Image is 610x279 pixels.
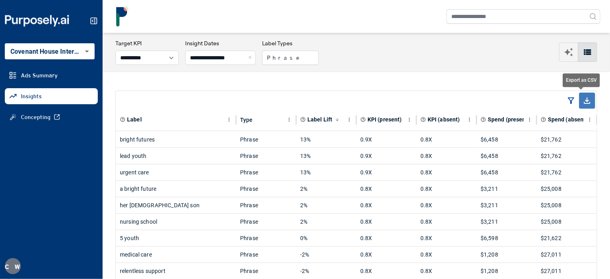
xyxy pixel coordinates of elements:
div: 0.8X [420,214,473,230]
div: $21,762 [541,148,593,164]
div: 0% [300,230,352,246]
div: $1,208 [481,263,533,279]
div: 5 youth [120,230,232,246]
div: 2% [300,181,352,197]
div: $6,458 [481,131,533,148]
button: Spend (absent) column menu [585,115,595,125]
img: logo [112,6,132,26]
div: -2% [300,263,352,279]
div: 13% [300,164,352,180]
div: 0.8X [360,214,412,230]
div: 2% [300,197,352,213]
div: Phrase [240,230,292,246]
h3: Target KPI [115,39,179,47]
div: 0.8X [420,131,473,148]
div: $1,208 [481,247,533,263]
div: 0.8X [360,230,412,246]
button: Type column menu [284,115,294,125]
div: 0.8X [420,263,473,279]
button: KPI (absent) column menu [465,115,475,125]
button: Label column menu [224,115,234,125]
svg: Element or component part of the ad [120,117,125,122]
div: 0.9X [360,164,412,180]
div: 0.8X [360,247,412,263]
div: 0.8X [420,247,473,263]
div: $27,011 [541,247,593,263]
div: Phrase [240,164,292,180]
div: 0.8X [420,197,473,213]
button: KPI (present) column menu [404,115,414,125]
div: 0.9X [360,148,412,164]
button: Phrase [262,51,319,65]
svg: Aggregate KPI value of all ads where label is absent [420,117,426,122]
div: Phrase [240,148,292,164]
span: KPI (absent) [428,115,460,123]
svg: Aggregate KPI value of all ads where label is present [360,117,366,122]
div: 0.8X [360,263,412,279]
div: medical care [120,247,232,263]
div: 0.9X [360,131,412,148]
div: Phrase [240,214,292,230]
div: 0.8X [420,230,473,246]
div: 0.8X [360,197,412,213]
div: relentless support [120,263,232,279]
div: urgent care [120,164,232,180]
div: $21,762 [541,131,593,148]
div: 0.8X [420,148,473,164]
span: Spend (absent) [548,115,588,123]
span: Label [127,115,142,123]
button: Close [247,51,256,65]
span: Export as CSV [579,93,595,109]
button: Label Lift column menu [344,115,354,125]
div: -2% [300,247,352,263]
button: Sort [333,115,341,124]
div: Phrase [240,181,292,197]
div: $3,211 [481,197,533,213]
svg: Primary effectiveness metric calculated as a relative difference (% change) in the chosen KPI whe... [300,117,306,122]
button: CW [5,258,21,274]
svg: Total spend on all ads where label is present [481,117,486,122]
div: 13% [300,148,352,164]
span: Label Lift [307,115,332,123]
div: 0.8X [420,164,473,180]
div: 0.8X [360,181,412,197]
div: $6,598 [481,230,533,246]
div: $25,008 [541,214,593,230]
div: $21,622 [541,230,593,246]
span: Concepting [21,113,50,121]
div: her [DEMOGRAPHIC_DATA] son [120,197,232,213]
svg: Total spend on all ads where label is absent [541,117,546,122]
div: Phrase [240,263,292,279]
div: lead youth [120,148,232,164]
div: $25,008 [541,181,593,197]
div: $6,458 [481,148,533,164]
div: a bright future [120,181,232,197]
div: 0.8X [420,181,473,197]
div: $3,211 [481,214,533,230]
button: Spend (present) column menu [525,115,535,125]
div: $27,011 [541,263,593,279]
div: Covenant House International [5,43,95,59]
div: Export as CSV [563,73,600,87]
span: Spend (present) [488,115,530,123]
span: Ads Summary [21,71,58,79]
div: Type [240,117,253,123]
div: $6,458 [481,164,533,180]
div: Phrase [240,247,292,263]
div: $25,008 [541,197,593,213]
a: Insights [5,88,98,104]
div: $21,762 [541,164,593,180]
div: Phrase [240,131,292,148]
div: $3,211 [481,181,533,197]
h3: Insight Dates [185,39,256,47]
span: Insights [21,92,42,100]
span: KPI (present) [368,115,402,123]
div: C W [5,258,21,274]
h3: Label Types [262,39,319,47]
a: Concepting [5,109,98,125]
div: Phrase [240,197,292,213]
div: 13% [300,131,352,148]
div: nursing school [120,214,232,230]
div: bright futures [120,131,232,148]
div: 2% [300,214,352,230]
